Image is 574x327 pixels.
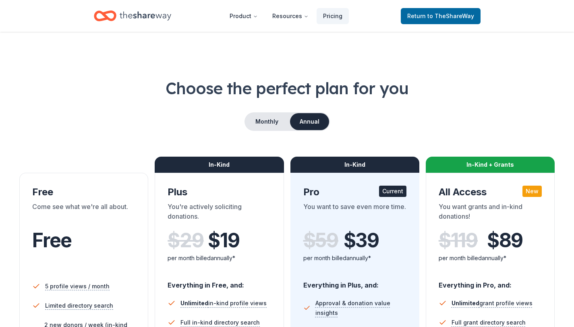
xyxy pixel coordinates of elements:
div: Pro [303,186,406,199]
div: All Access [439,186,542,199]
span: to TheShareWay [427,12,474,19]
span: grant profile views [452,300,533,306]
span: 5 profile views / month [45,281,110,291]
div: Come see what we're all about. [32,202,135,224]
div: You want grants and in-kind donations! [439,202,542,224]
div: In-Kind [155,157,284,173]
div: Everything in Plus, and: [303,273,406,290]
div: In-Kind + Grants [426,157,555,173]
div: New [522,186,542,197]
h1: Choose the perfect plan for you [19,77,555,99]
div: per month billed annually* [168,253,271,263]
span: $ 39 [344,229,379,252]
div: per month billed annually* [439,253,542,263]
nav: Main [223,6,349,25]
div: In-Kind [290,157,419,173]
a: Home [94,6,171,25]
div: Everything in Free, and: [168,273,271,290]
div: You're actively soliciting donations. [168,202,271,224]
button: Resources [266,8,315,24]
div: Current [379,186,406,197]
span: Approval & donation value insights [315,298,406,318]
button: Annual [290,113,329,130]
span: $ 89 [487,229,523,252]
span: Free [32,228,72,252]
button: Product [223,8,264,24]
span: in-kind profile views [180,300,267,306]
a: Returnto TheShareWay [401,8,481,24]
span: Return [407,11,474,21]
span: $ 19 [208,229,239,252]
span: Limited directory search [45,301,113,310]
div: per month billed annually* [303,253,406,263]
div: Plus [168,186,271,199]
span: Unlimited [452,300,479,306]
a: Pricing [317,8,349,24]
div: Free [32,186,135,199]
button: Monthly [245,113,288,130]
div: Everything in Pro, and: [439,273,542,290]
div: You want to save even more time. [303,202,406,224]
span: Unlimited [180,300,208,306]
